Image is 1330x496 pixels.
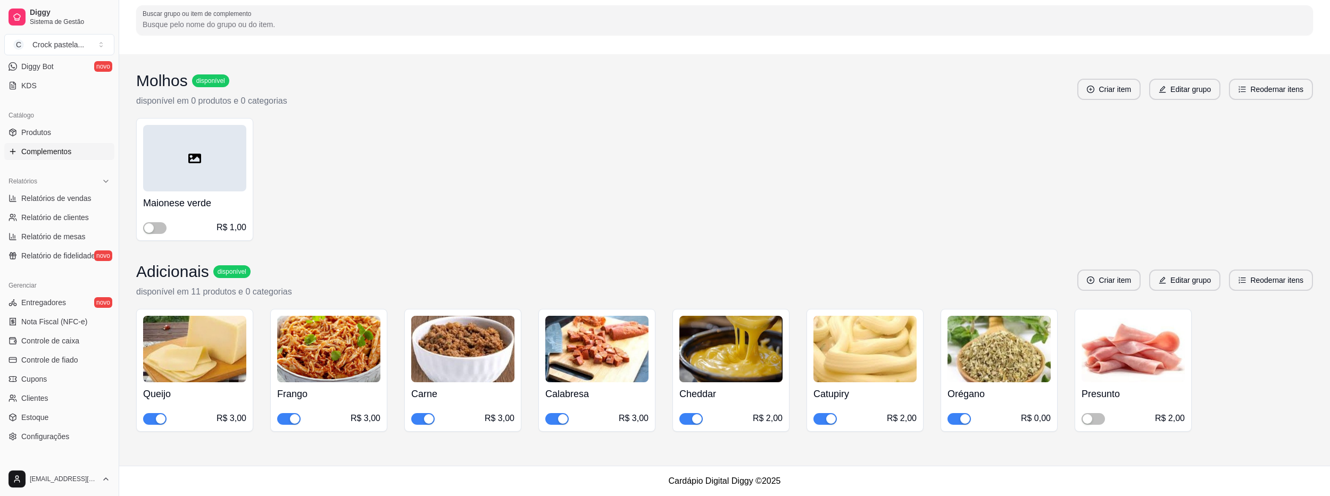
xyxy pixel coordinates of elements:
[136,285,292,298] p: disponível em 11 produtos e 0 categorias
[21,374,47,384] span: Cupons
[1087,86,1094,93] span: plus-circle
[21,193,92,204] span: Relatórios de vendas
[21,355,78,365] span: Controle de fiado
[217,221,246,234] div: R$ 1,00
[4,143,114,160] a: Complementos
[4,209,114,226] a: Relatório de clientes
[21,393,48,403] span: Clientes
[4,390,114,407] a: Clientes
[679,316,783,382] img: product-image
[4,277,114,294] div: Gerenciar
[277,316,380,382] img: product-image
[545,316,649,382] img: product-image
[21,212,89,223] span: Relatório de clientes
[1229,270,1313,291] button: ordered-listReodernar itens
[13,39,24,50] span: C
[1159,86,1166,93] span: edit
[30,18,110,26] span: Sistema de Gestão
[1021,412,1051,425] div: R$ 0,00
[887,412,917,425] div: R$ 2,00
[30,475,97,483] span: [EMAIL_ADDRESS][DOMAIN_NAME]
[9,177,37,186] span: Relatórios
[4,228,114,245] a: Relatório de mesas
[351,412,380,425] div: R$ 3,00
[545,386,649,401] h4: Calabresa
[143,316,246,382] img: product-image
[947,316,1051,382] img: product-image
[4,294,114,311] a: Entregadoresnovo
[4,190,114,207] a: Relatórios de vendas
[813,386,917,401] h4: Catupiry
[21,335,79,346] span: Controle de caixa
[1077,270,1141,291] button: plus-circleCriar item
[21,231,86,242] span: Relatório de mesas
[136,71,188,90] h3: Molhos
[1229,79,1313,100] button: ordered-listReodernar itens
[4,34,114,55] button: Select a team
[1149,79,1220,100] button: editEditar grupo
[143,9,255,18] label: Buscar grupo ou item de complemento
[4,466,114,492] button: [EMAIL_ADDRESS][DOMAIN_NAME]
[136,262,209,281] h3: Adicionais
[4,107,114,124] div: Catálogo
[4,428,114,445] a: Configurações
[21,250,95,261] span: Relatório de fidelidade
[21,61,54,72] span: Diggy Bot
[1159,276,1166,284] span: edit
[947,386,1051,401] h4: Orégano
[4,458,114,475] div: Diggy
[21,80,37,91] span: KDS
[136,95,287,107] p: disponível em 0 produtos e 0 categorias
[1077,79,1141,100] button: plus-circleCriar item
[679,386,783,401] h4: Cheddar
[4,77,114,94] a: KDS
[143,19,1307,30] input: Buscar grupo ou item de complemento
[411,316,514,382] img: product-image
[4,58,114,75] a: Diggy Botnovo
[1238,86,1246,93] span: ordered-list
[143,196,246,211] h4: Maionese verde
[4,371,114,388] a: Cupons
[485,412,514,425] div: R$ 3,00
[32,39,84,50] div: Crock pastela ...
[194,77,227,85] span: disponível
[215,267,248,276] span: disponível
[4,332,114,349] a: Controle de caixa
[30,8,110,18] span: Diggy
[813,316,917,382] img: product-image
[277,386,380,401] h4: Frango
[1238,276,1246,284] span: ordered-list
[21,412,48,423] span: Estoque
[753,412,783,425] div: R$ 2,00
[1082,316,1185,382] img: product-image
[4,247,114,264] a: Relatório de fidelidadenovo
[1155,412,1185,425] div: R$ 2,00
[143,386,246,401] h4: Queijo
[21,146,71,157] span: Complementos
[217,412,246,425] div: R$ 3,00
[4,4,114,30] a: DiggySistema de Gestão
[21,297,66,308] span: Entregadores
[21,431,69,442] span: Configurações
[411,386,514,401] h4: Carne
[1082,386,1185,401] h4: Presunto
[4,313,114,330] a: Nota Fiscal (NFC-e)
[4,351,114,368] a: Controle de fiado
[21,316,87,327] span: Nota Fiscal (NFC-e)
[4,124,114,141] a: Produtos
[119,466,1330,496] footer: Cardápio Digital Diggy © 2025
[1087,276,1094,284] span: plus-circle
[21,127,51,138] span: Produtos
[4,409,114,426] a: Estoque
[619,412,649,425] div: R$ 3,00
[1149,270,1220,291] button: editEditar grupo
